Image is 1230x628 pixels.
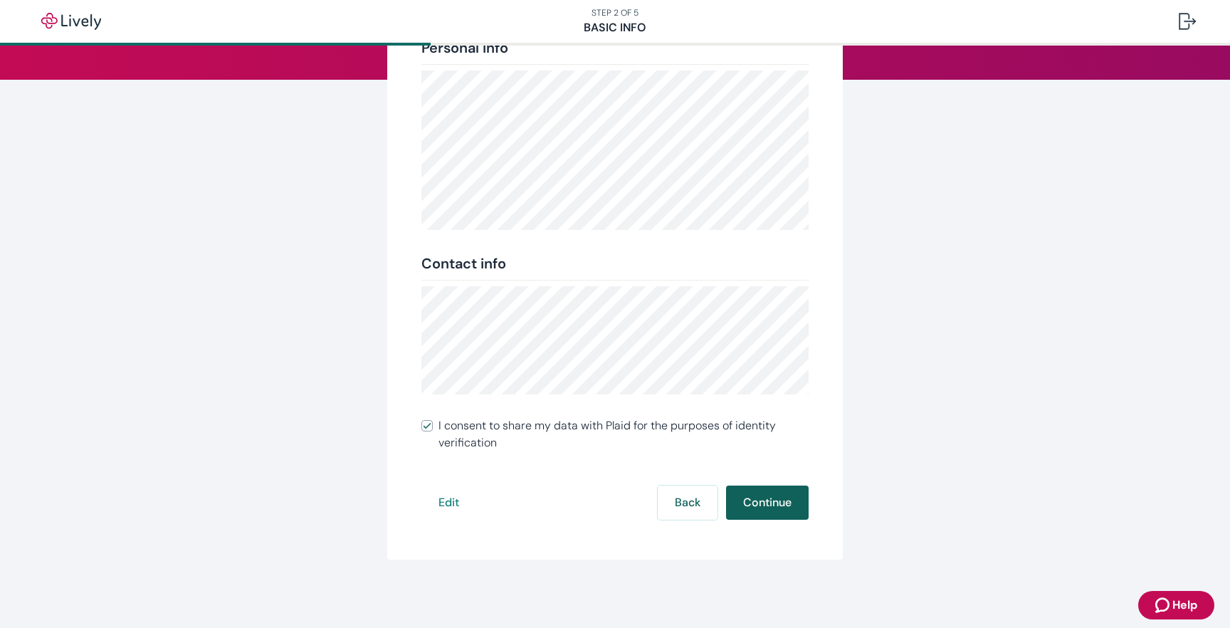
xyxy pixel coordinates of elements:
span: Help [1172,597,1197,614]
span: I consent to share my data with Plaid for the purposes of identity verification [438,417,809,451]
button: Edit [421,486,476,520]
img: Lively [31,13,111,30]
button: Back [658,486,717,520]
button: Zendesk support iconHelp [1138,591,1214,619]
svg: Zendesk support icon [1155,597,1172,614]
div: Contact info [421,253,809,274]
button: Log out [1167,4,1207,38]
button: Continue [726,486,809,520]
div: Personal info [421,37,809,58]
